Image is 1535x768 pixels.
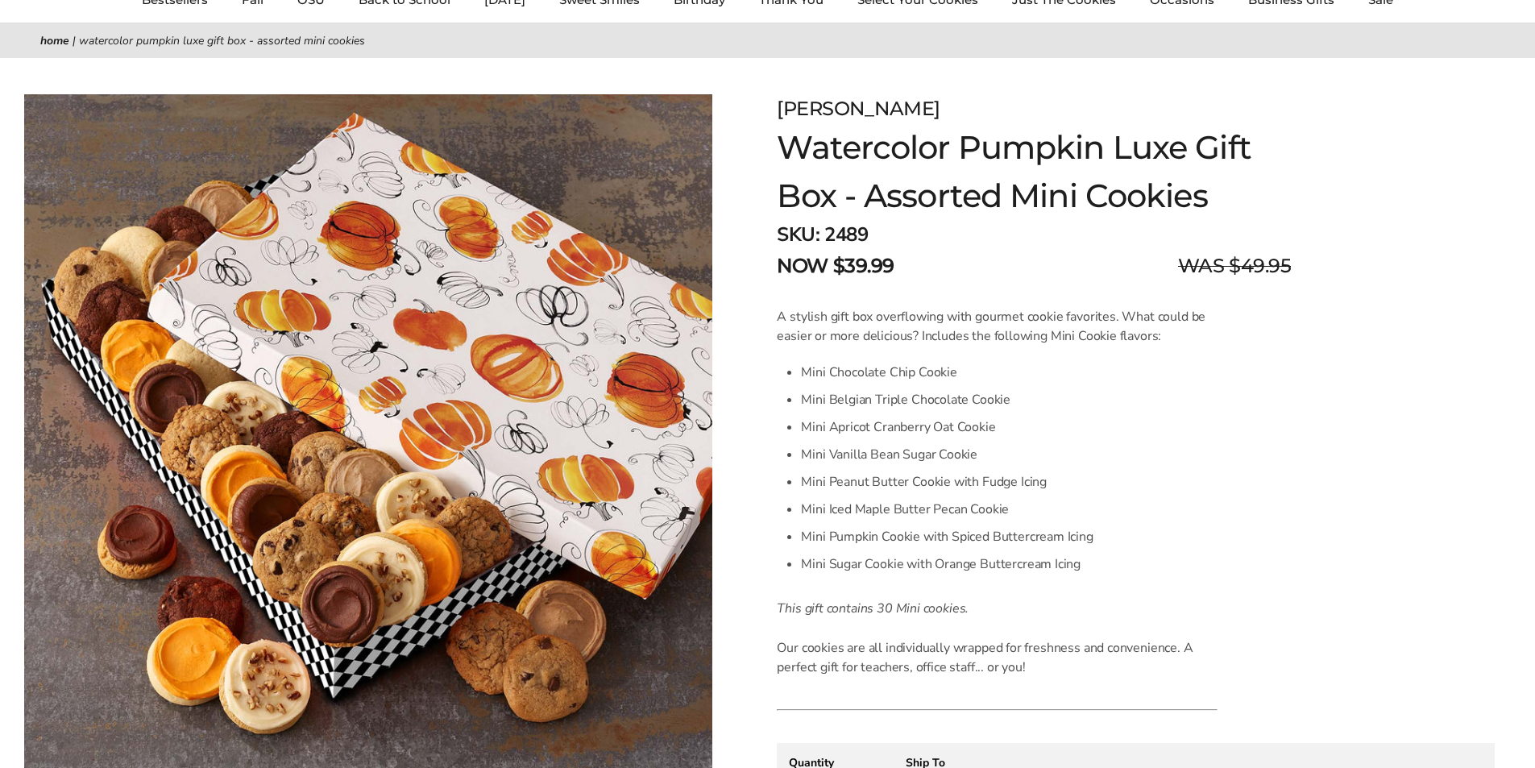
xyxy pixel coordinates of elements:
[777,123,1291,220] h1: Watercolor Pumpkin Luxe Gift Box - Assorted Mini Cookies
[824,222,868,247] span: 2489
[801,413,1218,441] li: Mini Apricot Cranberry Oat Cookie
[777,600,969,617] em: This gift contains 30 Mini cookies.
[1178,251,1291,280] span: WAS $49.95
[40,31,1495,50] nav: breadcrumbs
[777,638,1218,677] p: Our cookies are all individually wrapped for freshness and convenience. A perfect gift for teache...
[801,468,1218,496] li: Mini Peanut Butter Cookie with Fudge Icing
[777,251,894,280] span: NOW $39.99
[777,94,1291,123] div: [PERSON_NAME]
[73,33,76,48] span: |
[801,550,1218,578] li: Mini Sugar Cookie with Orange Buttercream Icing
[801,441,1218,468] li: Mini Vanilla Bean Sugar Cookie
[801,386,1218,413] li: Mini Belgian Triple Chocolate Cookie
[40,33,69,48] a: Home
[801,496,1218,523] li: Mini Iced Maple Butter Pecan Cookie
[801,359,1218,386] li: Mini Chocolate Chip Cookie
[79,33,365,48] span: Watercolor Pumpkin Luxe Gift Box - Assorted Mini Cookies
[777,307,1218,346] p: A stylish gift box overflowing with gourmet cookie favorites. What could be easier or more delici...
[13,707,167,755] iframe: Sign Up via Text for Offers
[777,222,819,247] strong: SKU:
[801,523,1218,550] li: Mini Pumpkin Cookie with Spiced Buttercream Icing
